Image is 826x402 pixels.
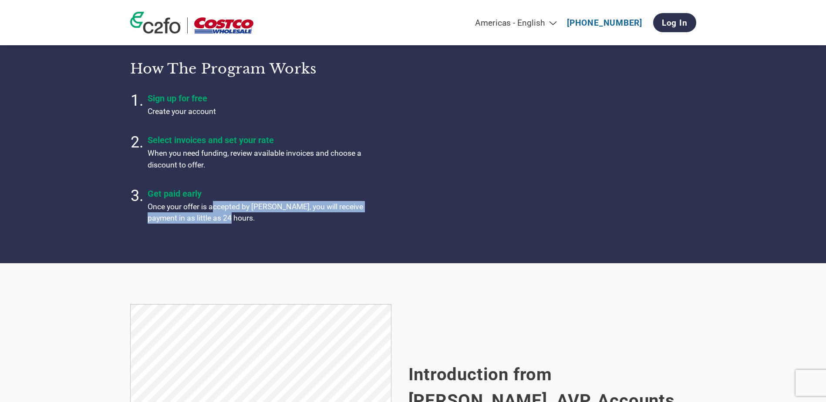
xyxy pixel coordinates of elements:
p: When you need funding, review available invoices and choose a discount to offer. [148,147,365,171]
a: Log In [653,13,696,32]
h4: Sign up for free [148,93,365,104]
p: Create your account [148,106,365,117]
h4: Get paid early [148,188,365,199]
a: [PHONE_NUMBER] [567,18,642,28]
h4: Select invoices and set your rate [148,135,365,145]
img: c2fo logo [130,12,181,33]
img: Costco [194,17,253,33]
h3: How the program works [130,60,402,77]
p: Once your offer is accepted by [PERSON_NAME], you will receive payment in as little as 24 hours. [148,201,365,224]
